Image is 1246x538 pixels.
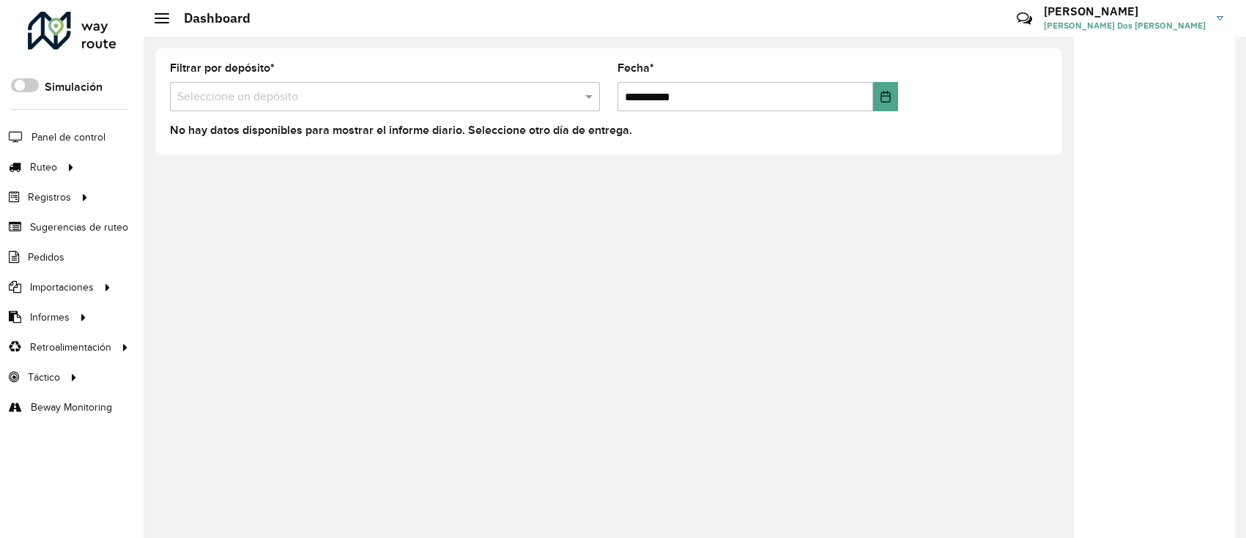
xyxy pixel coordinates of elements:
[30,310,70,325] span: Informes
[618,59,654,77] label: Fecha
[28,250,64,265] span: Pedidos
[28,370,60,385] span: Táctico
[31,400,112,415] span: Beway Monitoring
[1009,3,1040,34] a: Contacto rápido
[30,220,128,235] span: Sugerencias de ruteo
[873,82,898,111] button: Choose Date
[31,130,105,145] span: Panel de control
[170,122,632,139] label: No hay datos disponibles para mostrar el informe diario. Seleccione otro día de entrega.
[169,10,251,26] h2: Dashboard
[1044,4,1206,18] h3: [PERSON_NAME]
[1044,19,1206,32] span: [PERSON_NAME] Dos [PERSON_NAME]
[28,190,71,205] span: Registros
[170,59,275,77] label: Filtrar por depósito
[30,160,57,175] span: Ruteo
[30,280,94,295] span: Importaciones
[45,78,103,96] label: Simulación
[30,340,111,355] span: Retroalimentación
